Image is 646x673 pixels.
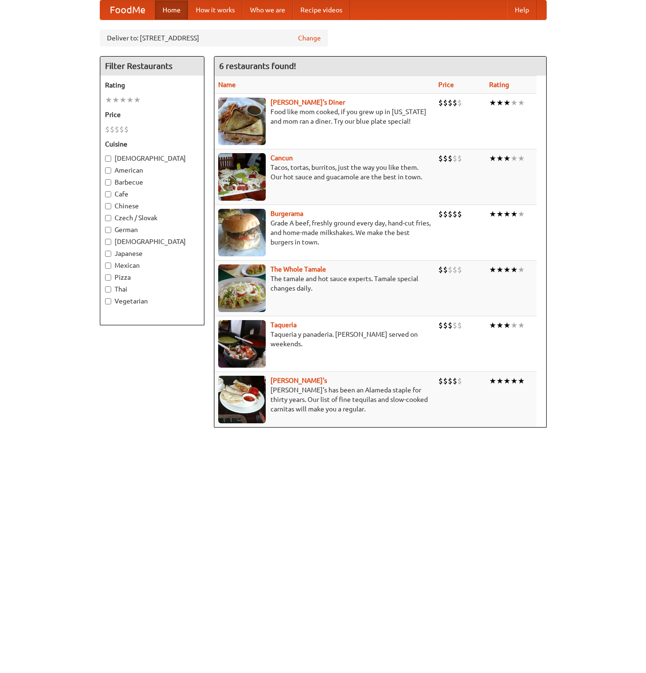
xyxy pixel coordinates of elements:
[489,98,496,108] li: ★
[518,98,525,108] li: ★
[443,153,448,164] li: $
[218,218,431,247] p: Grade A beef, freshly ground every day, hand-cut fries, and home-made milkshakes. We make the bes...
[100,0,155,20] a: FoodMe
[105,227,111,233] input: German
[438,81,454,88] a: Price
[105,215,111,221] input: Czech / Slovak
[105,203,111,209] input: Chinese
[453,98,457,108] li: $
[448,376,453,386] li: $
[496,153,503,164] li: ★
[443,376,448,386] li: $
[105,225,199,234] label: German
[105,298,111,304] input: Vegetarian
[105,110,199,119] h5: Price
[270,377,327,384] a: [PERSON_NAME]'s
[448,209,453,219] li: $
[438,376,443,386] li: $
[119,95,126,105] li: ★
[155,0,188,20] a: Home
[457,98,462,108] li: $
[218,209,266,256] img: burgerama.jpg
[438,209,443,219] li: $
[124,124,129,135] li: $
[438,153,443,164] li: $
[496,376,503,386] li: ★
[112,95,119,105] li: ★
[105,124,110,135] li: $
[457,376,462,386] li: $
[218,98,266,145] img: sallys.jpg
[134,95,141,105] li: ★
[489,209,496,219] li: ★
[105,284,199,294] label: Thai
[503,376,511,386] li: ★
[438,98,443,108] li: $
[503,153,511,164] li: ★
[298,33,321,43] a: Change
[293,0,350,20] a: Recipe videos
[443,264,448,275] li: $
[188,0,242,20] a: How it works
[218,153,266,201] img: cancun.jpg
[126,95,134,105] li: ★
[453,376,457,386] li: $
[270,154,293,162] a: Cancun
[105,167,111,174] input: American
[457,209,462,219] li: $
[511,320,518,331] li: ★
[105,263,111,269] input: Mexican
[105,95,112,105] li: ★
[105,177,199,187] label: Barbecue
[489,81,509,88] a: Rating
[448,264,453,275] li: $
[511,264,518,275] li: ★
[100,29,328,47] div: Deliver to: [STREET_ADDRESS]
[457,153,462,164] li: $
[438,320,443,331] li: $
[453,264,457,275] li: $
[511,209,518,219] li: ★
[511,98,518,108] li: ★
[270,265,326,273] b: The Whole Tamale
[110,124,115,135] li: $
[518,376,525,386] li: ★
[448,320,453,331] li: $
[218,81,236,88] a: Name
[219,61,296,70] ng-pluralize: 6 restaurants found!
[218,376,266,423] img: pedros.jpg
[100,57,204,76] h4: Filter Restaurants
[489,264,496,275] li: ★
[242,0,293,20] a: Who we are
[503,209,511,219] li: ★
[105,213,199,223] label: Czech / Slovak
[496,98,503,108] li: ★
[496,209,503,219] li: ★
[443,98,448,108] li: $
[105,179,111,185] input: Barbecue
[511,153,518,164] li: ★
[105,274,111,281] input: Pizza
[443,209,448,219] li: $
[105,156,111,162] input: [DEMOGRAPHIC_DATA]
[105,154,199,163] label: [DEMOGRAPHIC_DATA]
[457,320,462,331] li: $
[218,385,431,414] p: [PERSON_NAME]'s has been an Alameda staple for thirty years. Our list of fine tequilas and slow-c...
[270,98,345,106] b: [PERSON_NAME]'s Diner
[496,264,503,275] li: ★
[270,321,297,329] a: Taqueria
[218,320,266,368] img: taqueria.jpg
[457,264,462,275] li: $
[105,80,199,90] h5: Rating
[503,320,511,331] li: ★
[518,153,525,164] li: ★
[518,209,525,219] li: ★
[105,296,199,306] label: Vegetarian
[218,264,266,312] img: wholetamale.jpg
[270,210,303,217] a: Burgerama
[503,98,511,108] li: ★
[105,251,111,257] input: Japanese
[443,320,448,331] li: $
